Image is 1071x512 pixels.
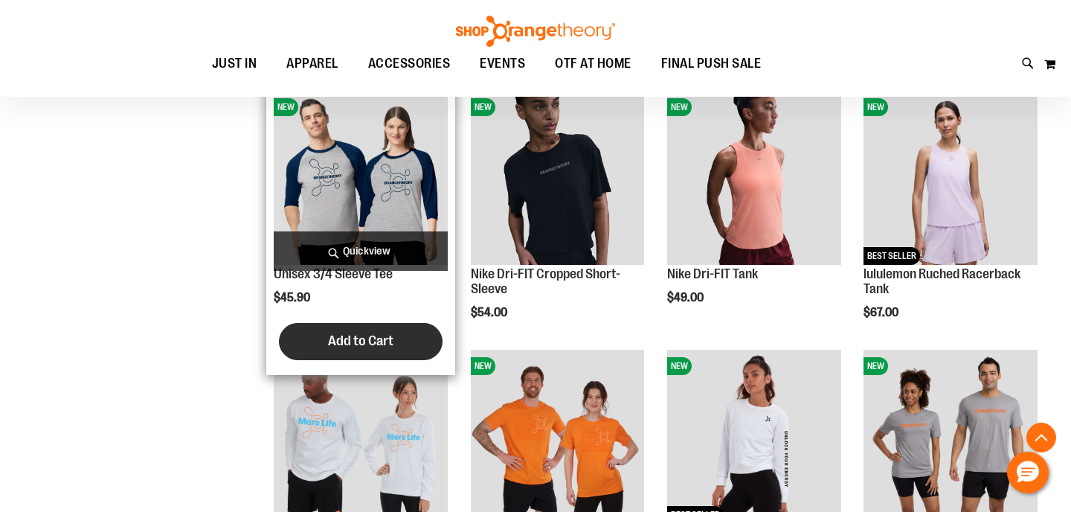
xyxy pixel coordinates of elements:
span: Add to Cart [328,333,393,349]
span: JUST IN [212,47,257,80]
span: $54.00 [471,306,509,319]
a: APPAREL [271,47,353,80]
a: Unisex 3/4 Sleeve Tee [274,266,393,281]
a: Nike Dri-FIT Tank [667,266,758,281]
span: NEW [863,98,888,116]
a: Nike Dri-FIT Cropped Short-SleeveNEW [471,91,645,267]
span: FINAL PUSH SALE [661,47,762,80]
button: Hello, have a question? Let’s chat. [1007,452,1049,493]
a: Unisex 3/4 Sleeve TeeNEW [274,91,448,267]
span: $67.00 [863,306,901,319]
button: Add to Cart [279,323,443,360]
span: NEW [274,98,298,116]
div: product [856,83,1045,356]
a: OTF AT HOME [540,47,646,81]
a: Nike Dri-FIT Cropped Short-Sleeve [471,266,620,296]
div: product [660,83,849,342]
a: ACCESSORIES [353,47,466,81]
span: OTF AT HOME [555,47,631,80]
div: product [463,83,652,356]
span: NEW [471,98,495,116]
span: EVENTS [480,47,525,80]
a: Nike Dri-FIT TankNEW [667,91,841,267]
span: NEW [667,357,692,375]
span: $45.90 [274,291,312,304]
a: FINAL PUSH SALE [646,47,776,81]
div: product [266,83,455,375]
span: NEW [863,357,888,375]
span: APPAREL [286,47,338,80]
span: BEST SELLER [863,247,920,265]
span: NEW [667,98,692,116]
button: Back To Top [1026,423,1056,452]
img: lululemon Ruched Racerback Tank [863,91,1038,265]
a: lululemon Ruched Racerback TankNEWBEST SELLER [863,91,1038,267]
img: Shop Orangetheory [454,16,617,47]
img: Nike Dri-FIT Tank [667,91,841,265]
a: Quickview [274,231,448,271]
span: ACCESSORIES [368,47,451,80]
a: EVENTS [465,47,540,81]
img: Unisex 3/4 Sleeve Tee [274,91,448,265]
span: $49.00 [667,291,706,304]
a: JUST IN [197,47,272,81]
span: NEW [471,357,495,375]
img: Nike Dri-FIT Cropped Short-Sleeve [471,91,645,265]
a: lululemon Ruched Racerback Tank [863,266,1020,296]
